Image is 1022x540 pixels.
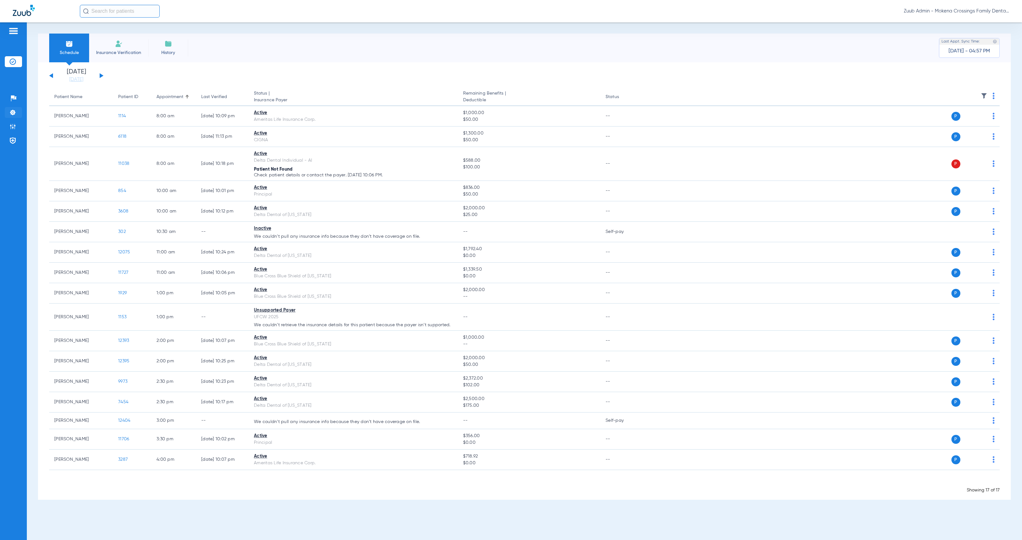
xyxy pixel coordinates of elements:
[254,110,453,116] div: Active
[600,413,644,429] td: Self-pay
[151,222,196,242] td: 10:30 AM
[254,234,453,239] p: We couldn’t pull any insurance info because they don’t have coverage on file.
[54,50,84,56] span: Schedule
[49,181,113,201] td: [PERSON_NAME]
[254,433,453,439] div: Active
[949,48,990,54] span: [DATE] - 04:57 PM
[951,159,960,168] span: P
[254,293,453,300] div: Blue Cross Blue Shield of [US_STATE]
[118,315,126,319] span: 1153
[196,331,249,351] td: [DATE] 10:07 PM
[463,116,595,123] span: $50.00
[54,94,82,100] div: Patient Name
[463,137,595,143] span: $50.00
[254,355,453,361] div: Active
[463,382,595,389] span: $102.00
[196,392,249,413] td: [DATE] 10:17 PM
[196,106,249,127] td: [DATE] 10:09 PM
[951,268,960,277] span: P
[951,112,960,121] span: P
[951,377,960,386] span: P
[118,457,128,462] span: 3287
[254,341,453,348] div: Blue Cross Blue Shield of [US_STATE]
[254,246,453,252] div: Active
[463,266,595,273] span: $1,339.50
[49,372,113,392] td: [PERSON_NAME]
[254,137,453,143] div: CIGNA
[196,413,249,429] td: --
[993,39,997,44] img: last sync help info
[463,334,595,341] span: $1,000.00
[993,160,995,167] img: group-dot-blue.svg
[951,132,960,141] span: P
[993,133,995,140] img: group-dot-blue.svg
[463,433,595,439] span: $356.00
[254,307,453,314] div: Unsupported Payer
[254,97,453,104] span: Insurance Payer
[600,181,644,201] td: --
[118,94,138,100] div: Patient ID
[904,8,1009,14] span: Zuub Admin - Mokena Crossings Family Dental
[993,337,995,344] img: group-dot-blue.svg
[463,184,595,191] span: $836.00
[196,351,249,372] td: [DATE] 10:25 PM
[254,287,453,293] div: Active
[254,382,453,389] div: Delta Dental of [US_STATE]
[254,116,453,123] div: Ameritas Life Insurance Corp.
[49,351,113,372] td: [PERSON_NAME]
[118,229,126,234] span: 302
[951,398,960,407] span: P
[49,147,113,181] td: [PERSON_NAME]
[49,242,113,263] td: [PERSON_NAME]
[600,263,644,283] td: --
[115,40,123,48] img: Manual Insurance Verification
[600,106,644,127] td: --
[118,250,130,254] span: 12075
[196,304,249,331] td: --
[463,375,595,382] span: $2,372.00
[151,263,196,283] td: 11:00 AM
[49,331,113,351] td: [PERSON_NAME]
[57,69,95,83] li: [DATE]
[993,113,995,119] img: group-dot-blue.svg
[254,266,453,273] div: Active
[118,114,126,118] span: 1114
[254,167,293,172] span: Patient Not Found
[49,392,113,413] td: [PERSON_NAME]
[463,355,595,361] span: $2,000.00
[49,413,113,429] td: [PERSON_NAME]
[993,208,995,214] img: group-dot-blue.svg
[118,359,129,363] span: 12395
[151,450,196,470] td: 4:00 PM
[151,106,196,127] td: 8:00 AM
[600,450,644,470] td: --
[254,361,453,368] div: Delta Dental of [US_STATE]
[94,50,143,56] span: Insurance Verification
[600,304,644,331] td: --
[254,191,453,198] div: Principal
[254,439,453,446] div: Principal
[254,314,453,320] div: UFCW 2025
[463,97,595,104] span: Deductible
[254,212,453,218] div: Delta Dental of [US_STATE]
[196,181,249,201] td: [DATE] 10:01 PM
[600,351,644,372] td: --
[993,249,995,255] img: group-dot-blue.svg
[118,209,128,213] span: 3608
[463,273,595,280] span: $0.00
[463,315,468,319] span: --
[600,242,644,263] td: --
[993,456,995,463] img: group-dot-blue.svg
[458,88,600,106] th: Remaining Benefits |
[967,488,1000,492] span: Showing 17 of 17
[993,93,995,99] img: group-dot-blue.svg
[463,293,595,300] span: --
[600,372,644,392] td: --
[600,429,644,450] td: --
[196,127,249,147] td: [DATE] 11:13 PM
[83,8,89,14] img: Search Icon
[951,336,960,345] span: P
[164,40,172,48] img: History
[13,5,35,16] img: Zuub Logo
[254,157,453,164] div: Delta Dental Individual - AI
